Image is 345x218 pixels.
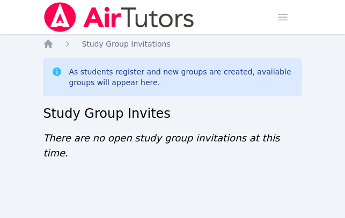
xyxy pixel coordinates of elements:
[43,132,280,159] span: There are no open study group invitations at this time.
[82,39,170,49] a: Study Group Invitations
[69,66,293,88] div: As students register and new groups are created, available groups will appear here.
[43,39,302,49] nav: Breadcrumb
[82,40,170,48] span: Study Group Invitations
[43,2,195,32] img: Air Tutors
[43,105,302,122] h2: Study Group Invites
